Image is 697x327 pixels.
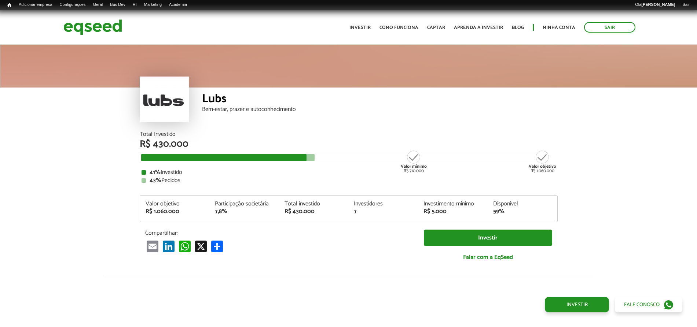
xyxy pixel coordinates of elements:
[679,2,693,8] a: Sair
[194,240,208,252] a: X
[512,25,524,30] a: Blog
[89,2,106,8] a: Geral
[146,209,204,215] div: R$ 1.060.000
[423,201,482,207] div: Investimento mínimo
[424,230,552,246] a: Investir
[165,2,191,8] a: Academia
[354,209,412,215] div: 7
[615,297,682,312] a: Fale conosco
[493,209,552,215] div: 59%
[354,201,412,207] div: Investidores
[545,297,609,312] a: Investir
[140,2,165,8] a: Marketing
[529,150,556,173] div: R$ 1.060.000
[427,25,445,30] a: Captar
[129,2,140,8] a: RI
[543,25,575,30] a: Minha conta
[423,209,482,215] div: R$ 5.000
[145,230,413,237] p: Compartilhar:
[140,140,558,149] div: R$ 430.000
[63,18,122,37] img: EqSeed
[145,240,160,252] a: Email
[529,163,556,170] strong: Valor objetivo
[15,2,56,8] a: Adicionar empresa
[106,2,129,8] a: Bus Dev
[349,25,371,30] a: Investir
[285,209,343,215] div: R$ 430.000
[493,201,552,207] div: Disponível
[215,201,274,207] div: Participação societária
[584,22,635,33] a: Sair
[202,93,558,107] div: Lubs
[150,175,161,185] strong: 43%
[424,250,552,265] a: Falar com a EqSeed
[641,2,675,7] strong: [PERSON_NAME]
[7,3,11,8] span: Início
[285,201,343,207] div: Total investido
[146,201,204,207] div: Valor objetivo
[210,240,224,252] a: Compartilhar
[631,2,679,8] a: Olá[PERSON_NAME]
[4,2,15,9] a: Início
[379,25,418,30] a: Como funciona
[215,209,274,215] div: 7,8%
[400,150,428,173] div: R$ 710.000
[142,178,556,183] div: Pedidos
[56,2,89,8] a: Configurações
[401,163,427,170] strong: Valor mínimo
[140,131,558,137] div: Total Investido
[142,170,556,175] div: Investido
[150,167,161,177] strong: 41%
[177,240,192,252] a: WhatsApp
[202,107,558,112] div: Bem-estar, prazer e autoconhecimento
[161,240,176,252] a: LinkedIn
[454,25,503,30] a: Aprenda a investir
